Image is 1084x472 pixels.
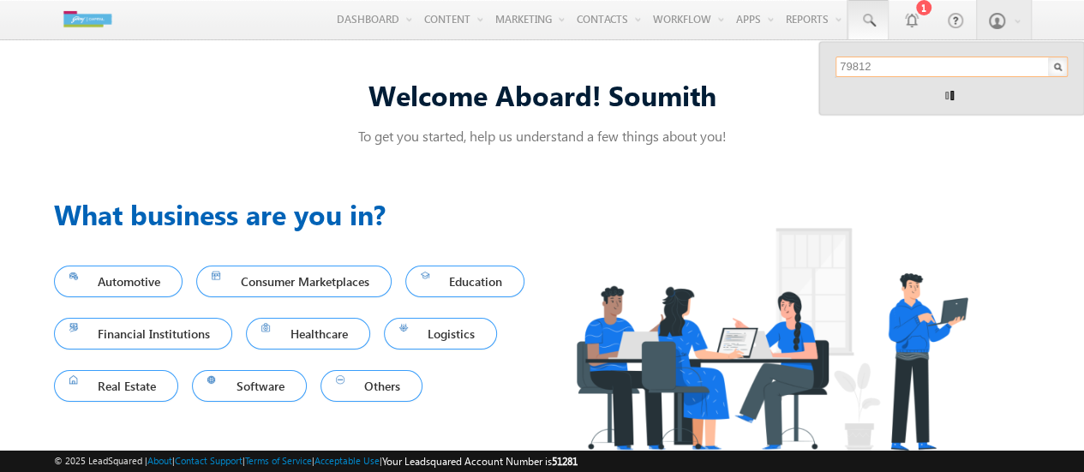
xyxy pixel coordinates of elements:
[54,453,578,469] span: © 2025 LeadSquared | | | | |
[69,270,168,293] span: Automotive
[69,322,218,345] span: Financial Institutions
[207,374,291,397] span: Software
[382,455,578,468] span: Your Leadsquared Account Number is
[147,455,172,466] a: About
[399,322,482,345] span: Logistics
[245,455,312,466] a: Terms of Service
[336,374,408,397] span: Others
[54,127,1031,145] p: To get you started, help us understand a few things about you!
[175,455,243,466] a: Contact Support
[54,4,121,34] img: Custom Logo
[421,270,510,293] span: Education
[54,76,1031,113] div: Welcome Aboard! Soumith
[314,455,380,466] a: Acceptable Use
[54,194,542,235] h3: What business are you in?
[552,455,578,468] span: 51281
[69,374,164,397] span: Real Estate
[212,270,376,293] span: Consumer Marketplaces
[261,322,355,345] span: Healthcare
